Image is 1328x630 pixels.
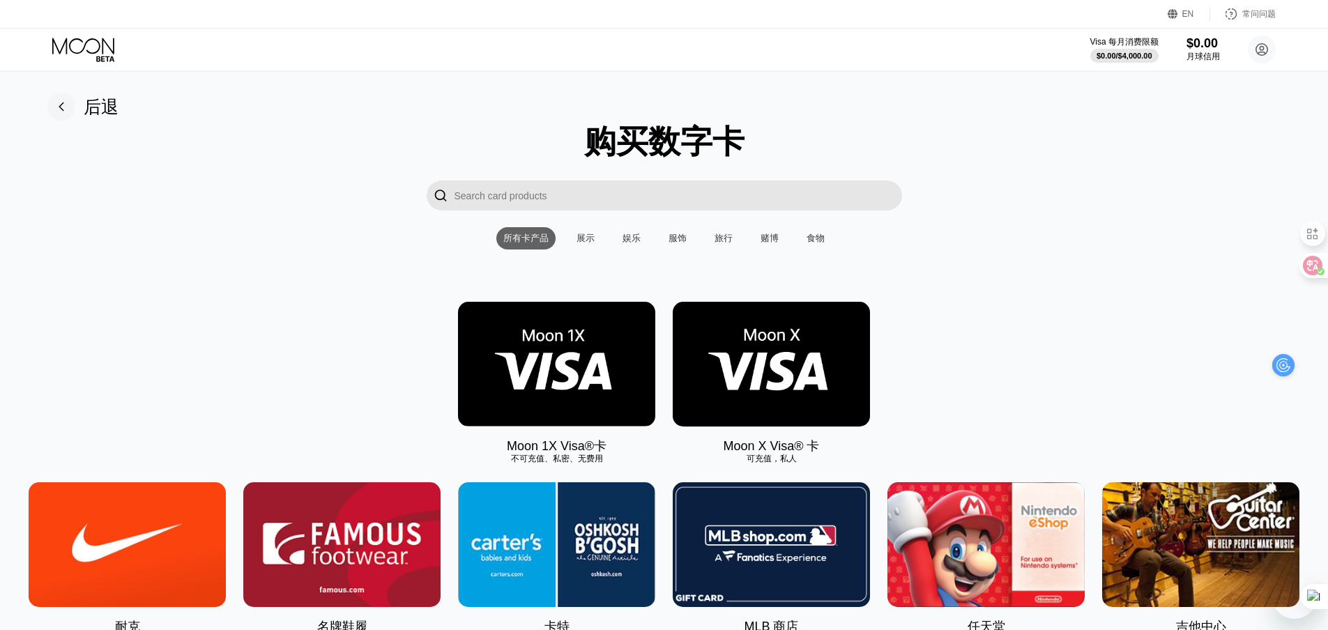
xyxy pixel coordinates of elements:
div: $0.00 / $4,000.00 [1097,52,1152,60]
font: Moon X Visa® 卡 [724,439,820,453]
font: Visa 每月消费限额 [1090,37,1159,47]
font: Moon 1X Visa®卡 [507,439,606,453]
div: 服饰 [662,227,694,249]
div: $0.00月球信用 [1186,36,1220,63]
font: 常问问题 [1242,9,1276,19]
div: 旅行 [708,227,740,249]
div: 常问问题 [1210,7,1276,21]
div: 食物 [800,227,832,249]
font: 后退 [84,97,119,116]
div: 娱乐 [616,227,648,249]
div: EN [1182,9,1194,19]
input: Search card products [455,180,902,210]
div: EN [1168,7,1210,21]
font: 可充值，私人 [747,454,797,463]
div: Visa 每月消费限额$0.00/$4,000.00 [1090,36,1159,63]
font: 所有卡产品 [503,233,549,243]
div: 后退 [47,93,119,121]
font: 购买数字卡 [584,123,745,160]
font: 不可充值、私密、无费用 [511,454,603,463]
div: 展示 [570,227,602,249]
div:  [427,180,455,210]
div: 所有卡产品 [496,227,556,249]
font: 展示 [577,233,595,243]
div: $0.00 [1186,36,1220,51]
font: 月球信用 [1186,52,1220,61]
div:  [434,187,448,203]
font: 旅行 [715,233,733,243]
div: 赌博 [754,227,786,249]
font: 服饰 [669,233,687,243]
font: 赌博 [761,233,779,243]
font: 娱乐 [623,233,641,243]
font: 食物 [807,233,825,243]
iframe: 启动消息传送窗口的按钮 [1272,574,1317,619]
